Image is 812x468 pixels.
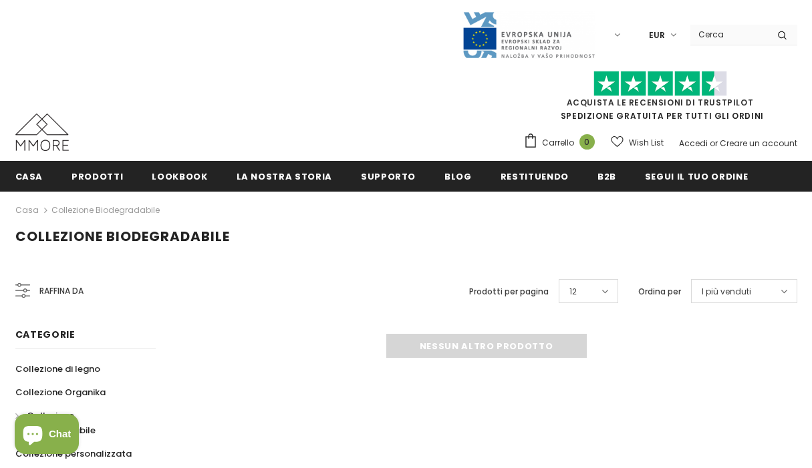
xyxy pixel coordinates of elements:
[462,11,595,59] img: Javni Razpis
[444,170,472,183] span: Blog
[710,138,718,149] span: or
[15,202,39,218] a: Casa
[15,113,69,151] img: Casi MMORE
[72,170,123,183] span: Prodotti
[27,409,96,437] span: Collezione biodegradabile
[679,138,708,149] a: Accedi
[645,170,748,183] span: Segui il tuo ordine
[542,136,574,150] span: Carrello
[629,136,664,150] span: Wish List
[501,161,569,191] a: Restituendo
[15,170,43,183] span: Casa
[469,285,549,298] label: Prodotti per pagina
[523,77,797,122] span: SPEDIZIONE GRATUITA PER TUTTI GLI ORDINI
[152,161,207,191] a: Lookbook
[361,170,416,183] span: supporto
[462,29,595,40] a: Javni Razpis
[15,404,141,442] a: Collezione biodegradabile
[237,170,332,183] span: La nostra storia
[15,363,100,375] span: Collezione di legno
[51,204,160,216] a: Collezione biodegradabile
[597,161,616,191] a: B2B
[702,285,751,298] span: I più venduti
[649,29,665,42] span: EUR
[152,170,207,183] span: Lookbook
[15,328,76,341] span: Categorie
[72,161,123,191] a: Prodotti
[638,285,681,298] label: Ordina per
[645,161,748,191] a: Segui il tuo ordine
[15,357,100,381] a: Collezione di legno
[690,25,767,44] input: Search Site
[579,134,595,150] span: 0
[39,284,84,298] span: Raffina da
[523,133,601,153] a: Carrello 0
[501,170,569,183] span: Restituendo
[361,161,416,191] a: supporto
[15,227,230,246] span: Collezione biodegradabile
[15,381,106,404] a: Collezione Organika
[569,285,577,298] span: 12
[15,161,43,191] a: Casa
[597,170,616,183] span: B2B
[567,97,754,108] a: Acquista le recensioni di TrustPilot
[593,71,727,97] img: Fidati di Pilot Stars
[237,161,332,191] a: La nostra storia
[720,138,797,149] a: Creare un account
[611,131,664,154] a: Wish List
[444,161,472,191] a: Blog
[15,386,106,399] span: Collezione Organika
[11,414,83,457] inbox-online-store-chat: Shopify online store chat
